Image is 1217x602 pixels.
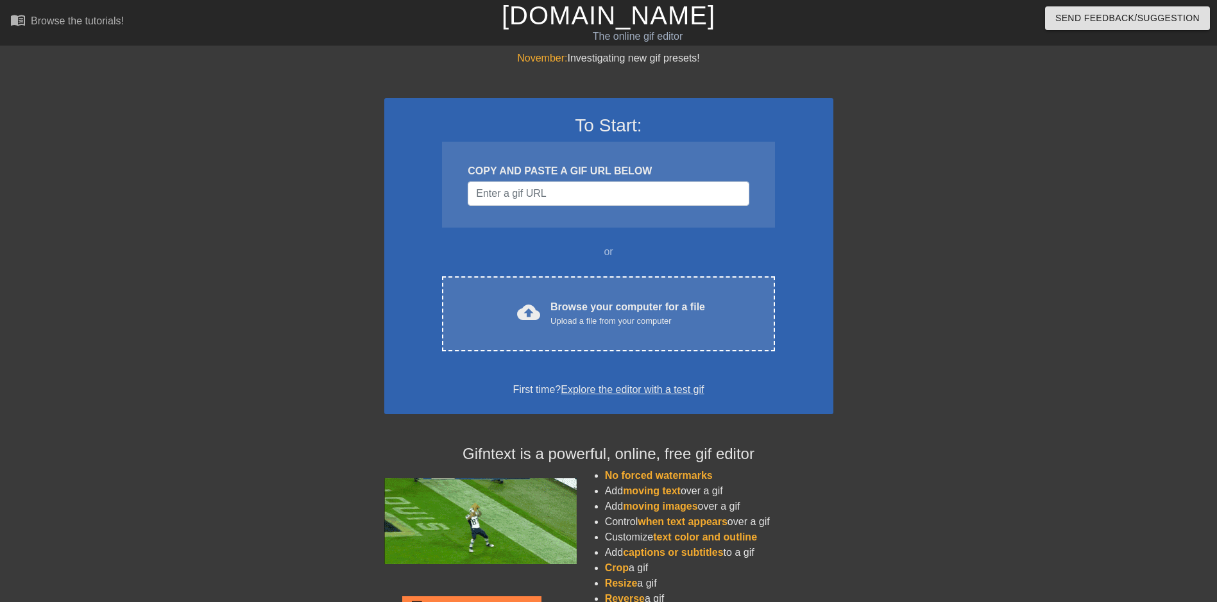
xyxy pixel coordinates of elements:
[605,545,833,560] li: Add to a gif
[638,516,728,527] span: when text appears
[605,576,833,591] li: a gif
[550,315,705,328] div: Upload a file from your computer
[605,470,713,481] span: No forced watermarks
[605,562,629,573] span: Crop
[401,115,817,137] h3: To Start:
[401,382,817,397] div: First time?
[468,163,749,179] div: COPY AND PASTE A GIF URL BELOW
[1045,6,1210,30] button: Send Feedback/Suggestion
[1055,10,1200,26] span: Send Feedback/Suggestion
[561,384,704,395] a: Explore the editor with a test gif
[502,1,715,29] a: [DOMAIN_NAME]
[384,478,577,564] img: football_small.gif
[412,29,863,44] div: The online gif editor
[418,244,800,260] div: or
[605,514,833,530] li: Control over a gif
[31,15,124,26] div: Browse the tutorials!
[605,578,638,589] span: Resize
[653,531,757,542] span: text color and outline
[517,301,540,324] span: cloud_upload
[623,485,681,496] span: moving text
[384,51,833,66] div: Investigating new gif presets!
[10,12,124,32] a: Browse the tutorials!
[550,299,705,328] div: Browse your computer for a file
[517,53,567,63] span: November:
[468,181,749,206] input: Username
[605,483,833,499] li: Add over a gif
[623,501,697,512] span: moving images
[605,560,833,576] li: a gif
[605,530,833,545] li: Customize
[623,547,723,558] span: captions or subtitles
[605,499,833,514] li: Add over a gif
[384,445,833,464] h4: Gifntext is a powerful, online, free gif editor
[10,12,26,28] span: menu_book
